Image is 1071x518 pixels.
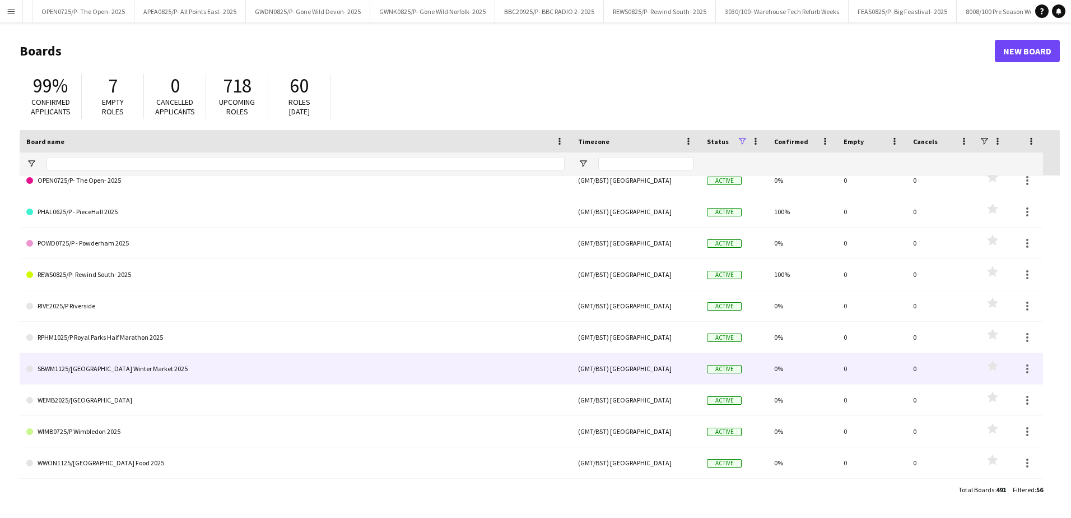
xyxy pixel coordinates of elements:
span: Confirmed [774,137,808,146]
div: 0 [906,196,976,227]
div: 0 [837,196,906,227]
div: : [958,479,1006,501]
button: OPEN0725/P- The Open- 2025 [32,1,134,22]
button: BBC20925/P- BBC RADIO 2- 2025 [495,1,604,22]
span: Active [707,334,742,342]
div: 0 [906,290,976,321]
span: 99% [33,73,68,98]
span: Active [707,365,742,373]
button: REWS0825/P- Rewind South- 2025 [604,1,716,22]
div: 0 [906,447,976,478]
div: (GMT/BST) [GEOGRAPHIC_DATA] [571,290,700,321]
span: Roles [DATE] [288,97,310,117]
span: Active [707,302,742,311]
a: PHAL0625/P - PieceHall 2025 [26,196,565,228]
div: 0% [767,290,837,321]
a: RIVE2025/P Riverside [26,290,565,322]
a: OPEN0725/P- The Open- 2025 [26,165,565,196]
div: 0 [906,165,976,196]
div: 0 [837,385,906,415]
span: Active [707,396,742,405]
span: Empty [844,137,864,146]
button: 3030/100- Warehouse Tech Refurb Weeks [716,1,849,22]
div: 0 [906,353,976,384]
span: Active [707,239,742,248]
button: FEAS0825/P- Big Feastival- 2025 [849,1,957,22]
span: Empty roles [102,97,124,117]
span: Upcoming roles [219,97,255,117]
div: 0 [837,447,906,478]
div: 0 [837,165,906,196]
div: 0 [837,259,906,290]
div: 0 [837,353,906,384]
button: Open Filter Menu [578,159,588,169]
a: POWD0725/P - Powderham 2025 [26,228,565,259]
span: Board name [26,137,64,146]
div: (GMT/BST) [GEOGRAPHIC_DATA] [571,228,700,258]
span: Status [707,137,729,146]
input: Timezone Filter Input [598,157,693,170]
div: (GMT/BST) [GEOGRAPHIC_DATA] [571,416,700,447]
div: 0% [767,322,837,353]
div: 0% [767,416,837,447]
div: 0 [906,385,976,415]
div: (GMT/BST) [GEOGRAPHIC_DATA] [571,385,700,415]
span: Filtered [1013,485,1035,494]
div: 0 [837,228,906,258]
span: Active [707,428,742,436]
span: Confirmed applicants [31,97,71,117]
span: 491 [996,485,1006,494]
div: 0 [837,290,906,321]
div: (GMT/BST) [GEOGRAPHIC_DATA] [571,447,700,478]
a: WWON1125/[GEOGRAPHIC_DATA] Food 2025 [26,447,565,479]
div: 0 [906,322,976,353]
h1: Boards [20,43,995,59]
a: RPHM1025/P Royal Parks Half Marathon 2025 [26,322,565,353]
span: 0 [170,73,180,98]
span: Cancels [913,137,938,146]
div: (GMT/BST) [GEOGRAPHIC_DATA] [571,322,700,353]
div: 0% [767,228,837,258]
button: Open Filter Menu [26,159,36,169]
a: WIMB0725/P Wimbledon 2025 [26,416,565,447]
span: Total Boards [958,485,994,494]
div: (GMT/BST) [GEOGRAPHIC_DATA] [571,259,700,290]
div: 0% [767,385,837,415]
span: 718 [223,73,252,98]
a: REWS0825/P- Rewind South- 2025 [26,259,565,290]
button: APEA0825/P- All Points East- 2025 [134,1,246,22]
a: New Board [995,40,1060,62]
div: 0 [837,416,906,447]
div: 0% [767,165,837,196]
span: Active [707,208,742,216]
div: (GMT/BST) [GEOGRAPHIC_DATA] [571,353,700,384]
div: 0 [837,322,906,353]
span: 56 [1036,485,1043,494]
div: (GMT/BST) [GEOGRAPHIC_DATA] [571,165,700,196]
div: (GMT/BST) [GEOGRAPHIC_DATA] [571,196,700,227]
span: Cancelled applicants [155,97,195,117]
div: 100% [767,259,837,290]
div: 0 [906,228,976,258]
a: WEMB2025/[GEOGRAPHIC_DATA] [26,385,565,416]
button: GWNK0825/P- Gone Wild Norfolk- 2025 [370,1,495,22]
span: 60 [290,73,309,98]
div: 0% [767,447,837,478]
div: : [1013,479,1043,501]
span: Active [707,177,742,185]
div: 0 [906,259,976,290]
span: Active [707,271,742,279]
div: 0 [906,416,976,447]
a: SBWM1125/[GEOGRAPHIC_DATA] Winter Market 2025 [26,353,565,385]
button: GWDN0825/P- Gone Wild Devon- 2025 [246,1,370,22]
div: 100% [767,196,837,227]
div: 0% [767,353,837,384]
span: Active [707,459,742,468]
input: Board name Filter Input [46,157,565,170]
span: Timezone [578,137,609,146]
span: 7 [108,73,118,98]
